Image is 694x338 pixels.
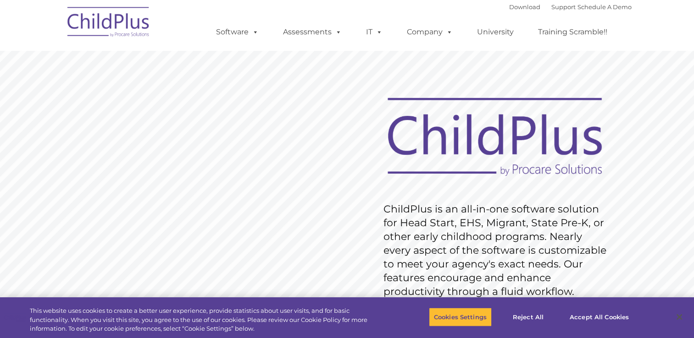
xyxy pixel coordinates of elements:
[207,23,268,41] a: Software
[429,307,492,327] button: Cookies Settings
[30,306,382,333] div: This website uses cookies to create a better user experience, provide statistics about user visit...
[357,23,392,41] a: IT
[383,202,611,299] rs-layer: ChildPlus is an all-in-one software solution for Head Start, EHS, Migrant, State Pre-K, or other ...
[551,3,576,11] a: Support
[529,23,616,41] a: Training Scramble!!
[509,3,540,11] a: Download
[398,23,462,41] a: Company
[468,23,523,41] a: University
[577,3,632,11] a: Schedule A Demo
[274,23,351,41] a: Assessments
[500,307,557,327] button: Reject All
[669,307,689,327] button: Close
[63,0,155,46] img: ChildPlus by Procare Solutions
[565,307,634,327] button: Accept All Cookies
[509,3,632,11] font: |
